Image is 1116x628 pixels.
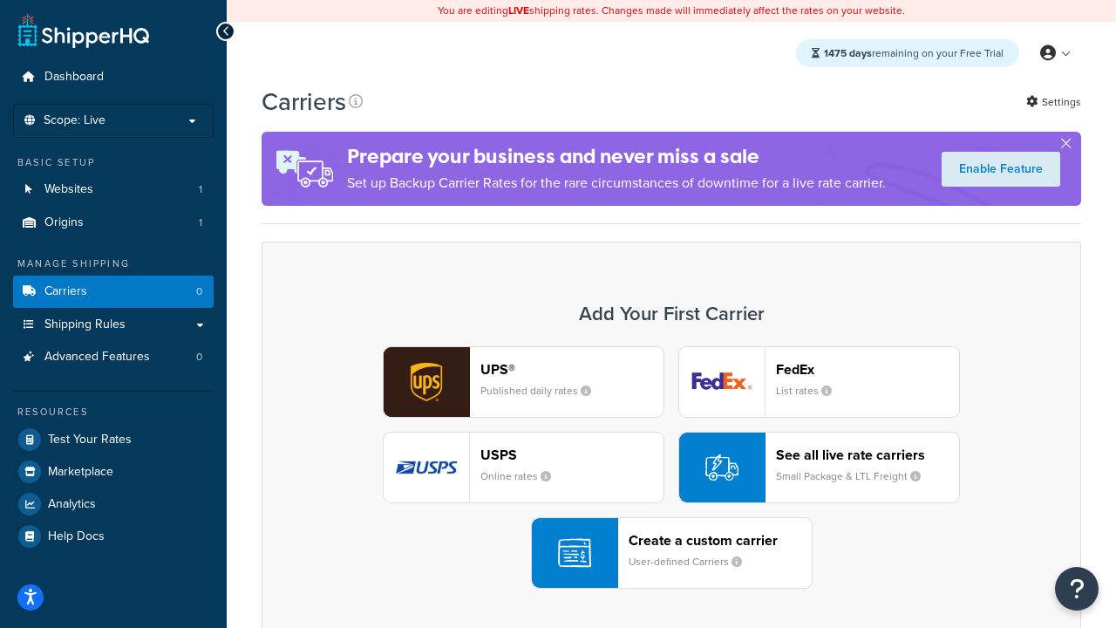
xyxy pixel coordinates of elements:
button: ups logoUPS®Published daily rates [383,346,664,418]
small: Small Package & LTL Freight [776,468,935,484]
strong: 1475 days [824,45,872,61]
div: Manage Shipping [13,256,214,271]
a: Origins 1 [13,207,214,239]
a: Advanced Features 0 [13,341,214,373]
span: Analytics [48,497,96,512]
div: remaining on your Free Trial [796,39,1019,67]
small: List rates [776,383,846,399]
header: FedEx [776,361,959,378]
p: Set up Backup Carrier Rates for the rare circumstances of downtime for a live rate carrier. [347,171,886,195]
button: Open Resource Center [1055,567,1099,611]
header: See all live rate carriers [776,447,959,463]
a: ShipperHQ Home [18,13,149,48]
span: Advanced Features [44,350,150,365]
span: Origins [44,215,84,230]
span: Carriers [44,284,87,299]
img: usps logo [384,433,469,502]
button: Create a custom carrierUser-defined Carriers [531,517,813,589]
img: ad-rules-rateshop-fe6ec290ccb7230408bd80ed9643f0289d75e0ffd9eb532fc0e269fcd187b520.png [262,132,347,206]
span: 0 [196,350,202,365]
a: Carriers 0 [13,276,214,308]
li: Websites [13,174,214,206]
b: LIVE [508,3,529,18]
span: Help Docs [48,529,105,544]
li: Carriers [13,276,214,308]
div: Basic Setup [13,155,214,170]
a: Test Your Rates [13,424,214,455]
a: Marketplace [13,456,214,488]
header: Create a custom carrier [629,532,812,549]
a: Enable Feature [942,152,1060,187]
a: Shipping Rules [13,309,214,341]
button: usps logoUSPSOnline rates [383,432,664,503]
a: Dashboard [13,61,214,93]
small: User-defined Carriers [629,554,756,570]
span: Shipping Rules [44,317,126,332]
button: fedEx logoFedExList rates [678,346,960,418]
span: Test Your Rates [48,433,132,447]
li: Origins [13,207,214,239]
button: See all live rate carriersSmall Package & LTL Freight [678,432,960,503]
img: fedEx logo [679,347,765,417]
img: icon-carrier-custom-c93b8a24.svg [558,536,591,570]
div: Resources [13,405,214,420]
img: icon-carrier-liverate-becf4550.svg [705,451,738,484]
span: 1 [199,182,202,197]
span: Scope: Live [44,113,105,128]
small: Online rates [480,468,565,484]
a: Settings [1026,90,1081,114]
h1: Carriers [262,85,346,119]
a: Help Docs [13,521,214,552]
h3: Add Your First Carrier [280,304,1063,324]
span: Websites [44,182,93,197]
li: Advanced Features [13,341,214,373]
header: USPS [480,447,663,463]
a: Websites 1 [13,174,214,206]
span: 0 [196,284,202,299]
a: Analytics [13,488,214,520]
h4: Prepare your business and never miss a sale [347,142,886,171]
span: Marketplace [48,465,113,480]
img: ups logo [384,347,469,417]
header: UPS® [480,361,663,378]
small: Published daily rates [480,383,605,399]
span: Dashboard [44,70,104,85]
span: 1 [199,215,202,230]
